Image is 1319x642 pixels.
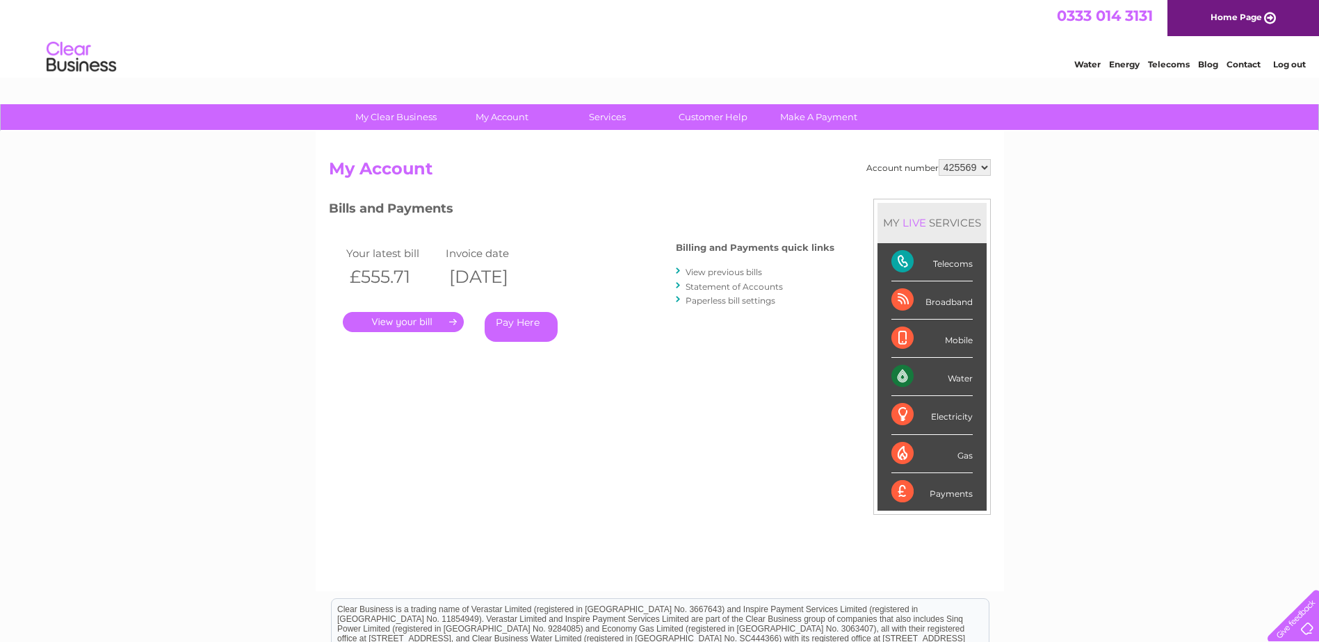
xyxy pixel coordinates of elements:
[686,267,762,277] a: View previous bills
[46,36,117,79] img: logo.png
[550,104,665,130] a: Services
[444,104,559,130] a: My Account
[343,263,443,291] th: £555.71
[1198,59,1218,69] a: Blog
[343,244,443,263] td: Your latest bill
[686,295,775,306] a: Paperless bill settings
[343,312,464,332] a: .
[329,159,991,186] h2: My Account
[891,358,973,396] div: Water
[485,312,558,342] a: Pay Here
[891,281,973,320] div: Broadband
[1109,59,1140,69] a: Energy
[891,473,973,511] div: Payments
[686,281,783,292] a: Statement of Accounts
[1074,59,1101,69] a: Water
[891,396,973,434] div: Electricity
[329,199,834,223] h3: Bills and Payments
[332,8,989,67] div: Clear Business is a trading name of Verastar Limited (registered in [GEOGRAPHIC_DATA] No. 3667643...
[442,244,542,263] td: Invoice date
[656,104,770,130] a: Customer Help
[900,216,929,229] div: LIVE
[891,320,973,358] div: Mobile
[1273,59,1306,69] a: Log out
[1148,59,1190,69] a: Telecoms
[442,263,542,291] th: [DATE]
[1057,7,1153,24] a: 0333 014 3131
[891,243,973,281] div: Telecoms
[761,104,876,130] a: Make A Payment
[877,203,987,242] div: MY SERVICES
[866,159,991,176] div: Account number
[1227,59,1261,69] a: Contact
[339,104,453,130] a: My Clear Business
[891,435,973,473] div: Gas
[676,242,834,253] h4: Billing and Payments quick links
